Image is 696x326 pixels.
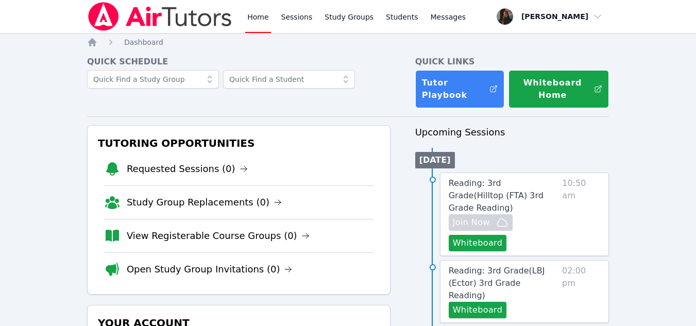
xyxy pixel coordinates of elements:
span: Reading: 3rd Grade ( LBJ (Ector) 3rd Grade Reading ) [449,266,545,300]
img: Air Tutors [87,2,233,31]
button: Join Now [449,214,513,231]
li: [DATE] [415,152,455,168]
h4: Quick Schedule [87,56,391,68]
a: Tutor Playbook [415,70,505,108]
span: Messages [431,12,466,22]
a: Reading: 3rd Grade(Hilltop (FTA) 3rd Grade Reading) [449,177,558,214]
span: Dashboard [124,38,163,46]
h4: Quick Links [415,56,609,68]
span: Reading: 3rd Grade ( Hilltop (FTA) 3rd Grade Reading ) [449,178,544,213]
a: Dashboard [124,37,163,47]
button: Whiteboard [449,302,507,318]
a: View Registerable Course Groups (0) [127,229,310,243]
a: Open Study Group Invitations (0) [127,262,293,277]
a: Reading: 3rd Grade(LBJ (Ector) 3rd Grade Reading) [449,265,558,302]
h3: Tutoring Opportunities [96,134,382,152]
span: 10:50 am [562,177,600,251]
a: Requested Sessions (0) [127,162,248,176]
span: Join Now [453,216,490,229]
input: Quick Find a Student [223,70,355,89]
button: Whiteboard Home [508,70,609,108]
nav: Breadcrumb [87,37,609,47]
h3: Upcoming Sessions [415,125,609,140]
button: Whiteboard [449,235,507,251]
span: 02:00 pm [562,265,600,318]
input: Quick Find a Study Group [87,70,219,89]
a: Study Group Replacements (0) [127,195,282,210]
